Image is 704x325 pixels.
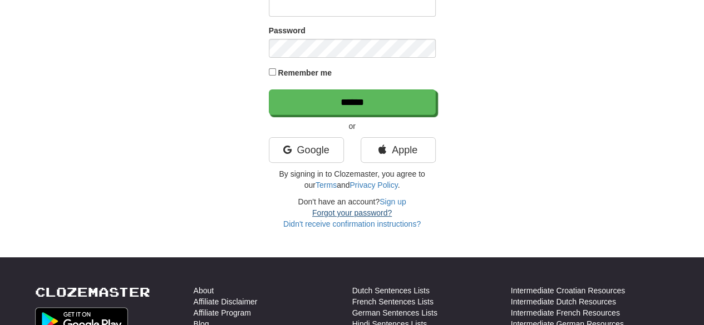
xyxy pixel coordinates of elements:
a: Privacy Policy [349,181,397,189]
a: Affiliate Program [194,307,251,318]
a: Terms [316,181,337,189]
a: German Sentences Lists [352,307,437,318]
a: Clozemaster [35,285,150,299]
a: Intermediate Dutch Resources [511,296,616,307]
a: Google [269,137,344,163]
a: Sign up [380,197,406,206]
p: By signing in to Clozemaster, you agree to our and . [269,168,436,191]
a: Intermediate Croatian Resources [511,285,625,296]
a: French Sentences Lists [352,296,434,307]
label: Password [269,25,306,36]
p: or [269,121,436,132]
a: Affiliate Disclaimer [194,296,258,307]
a: About [194,285,214,296]
a: Dutch Sentences Lists [352,285,430,296]
div: Don't have an account? [269,196,436,229]
label: Remember me [278,67,332,78]
a: Didn't receive confirmation instructions? [283,219,421,228]
a: Intermediate French Resources [511,307,620,318]
a: Apple [361,137,436,163]
a: Forgot your password? [312,208,392,217]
